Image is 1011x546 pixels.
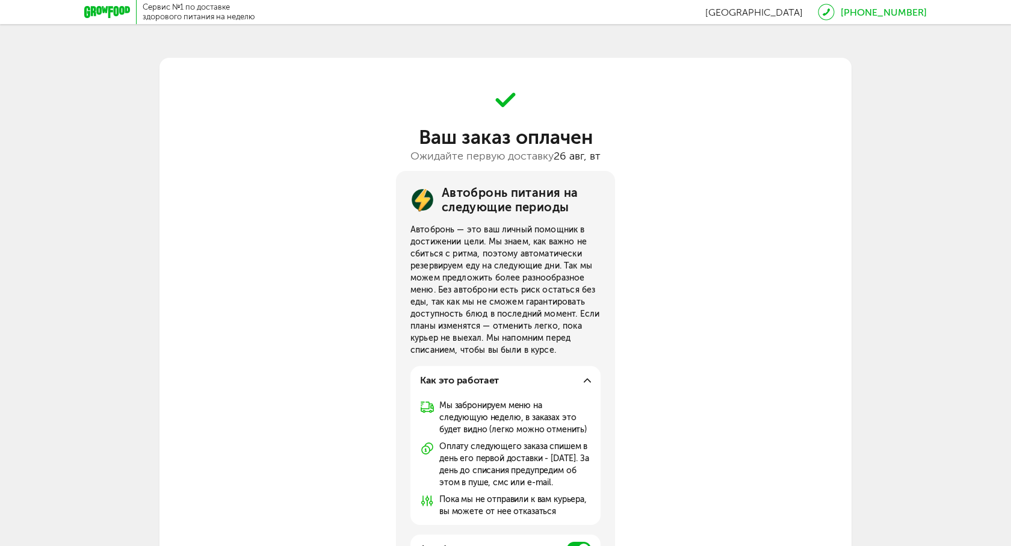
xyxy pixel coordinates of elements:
p: Пока мы не отправили к вам курьера, вы можете от нее отказаться [439,494,591,518]
div: Ваш заказ оплачен [159,128,852,147]
p: Мы забронируем меню на следующую неделю, в заказах это будет видно (легко можно отменить) [439,400,591,436]
a: [PHONE_NUMBER] [841,7,927,18]
p: Оплату следующего заказа спишем в день его первой доставки - [DATE]. За день до списания предупре... [439,441,591,489]
div: Как это работает [420,373,499,388]
div: Автобронь — это ваш личный помощник в достижении цели. Мы знаем, как важно не сбиться с ритма, по... [410,224,601,356]
div: Автобронь питания на следующие периоды [442,185,601,214]
div: Сервис №1 по доставке здорового питания на неделю [143,2,255,22]
span: [GEOGRAPHIC_DATA] [705,7,803,18]
div: Ожидайте первую доставку [159,147,852,164]
span: 26 авг, вт [554,149,601,163]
